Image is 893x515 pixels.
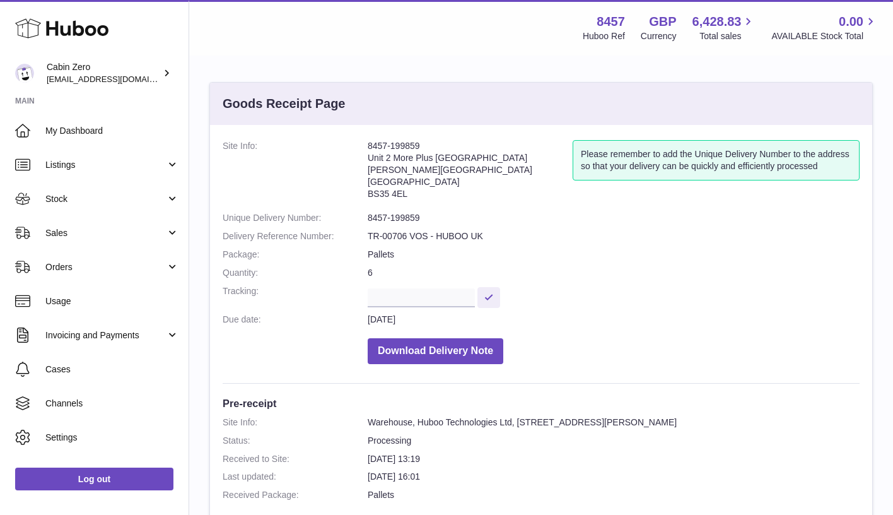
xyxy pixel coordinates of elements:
dd: 8457-199859 [368,212,860,224]
span: Orders [45,261,166,273]
dt: Received Package: [223,489,368,501]
span: Channels [45,398,179,410]
span: Total sales [699,30,756,42]
div: Huboo Ref [583,30,625,42]
dt: Status: [223,435,368,447]
div: Cabin Zero [47,61,160,85]
dd: Processing [368,435,860,447]
span: AVAILABLE Stock Total [771,30,878,42]
h3: Goods Receipt Page [223,95,346,112]
span: Sales [45,227,166,239]
dt: Package: [223,249,368,261]
h3: Pre-receipt [223,396,860,410]
dt: Unique Delivery Number: [223,212,368,224]
dd: [DATE] 16:01 [368,471,860,483]
dd: 6 [368,267,860,279]
dd: TR-00706 VOS - HUBOO UK [368,230,860,242]
address: 8457-199859 Unit 2 More Plus [GEOGRAPHIC_DATA] [PERSON_NAME][GEOGRAPHIC_DATA] [GEOGRAPHIC_DATA] B... [368,140,573,206]
strong: GBP [649,13,676,30]
strong: 8457 [597,13,625,30]
span: 6,428.83 [692,13,742,30]
dd: Pallets [368,249,860,261]
button: Download Delivery Note [368,338,503,364]
span: Stock [45,193,166,205]
span: Settings [45,432,179,444]
dd: [DATE] [368,314,860,326]
dd: [DATE] 13:19 [368,453,860,465]
img: debbychu@cabinzero.com [15,64,34,83]
dt: Site Info: [223,140,368,206]
dd: Warehouse, Huboo Technologies Ltd, [STREET_ADDRESS][PERSON_NAME] [368,417,860,429]
span: Usage [45,295,179,307]
dt: Last updated: [223,471,368,483]
dt: Quantity: [223,267,368,279]
dt: Received to Site: [223,453,368,465]
dt: Site Info: [223,417,368,429]
dt: Tracking: [223,285,368,307]
span: Cases [45,364,179,376]
dt: Due date: [223,314,368,326]
span: 0.00 [839,13,863,30]
div: Please remember to add the Unique Delivery Number to the address so that your delivery can be qui... [573,140,860,181]
a: 6,428.83 Total sales [692,13,756,42]
span: [EMAIL_ADDRESS][DOMAIN_NAME] [47,74,185,84]
a: 0.00 AVAILABLE Stock Total [771,13,878,42]
span: My Dashboard [45,125,179,137]
span: Invoicing and Payments [45,329,166,341]
dt: Delivery Reference Number: [223,230,368,242]
div: Currency [641,30,677,42]
span: Listings [45,159,166,171]
dd: Pallets [368,489,860,501]
a: Log out [15,468,173,490]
